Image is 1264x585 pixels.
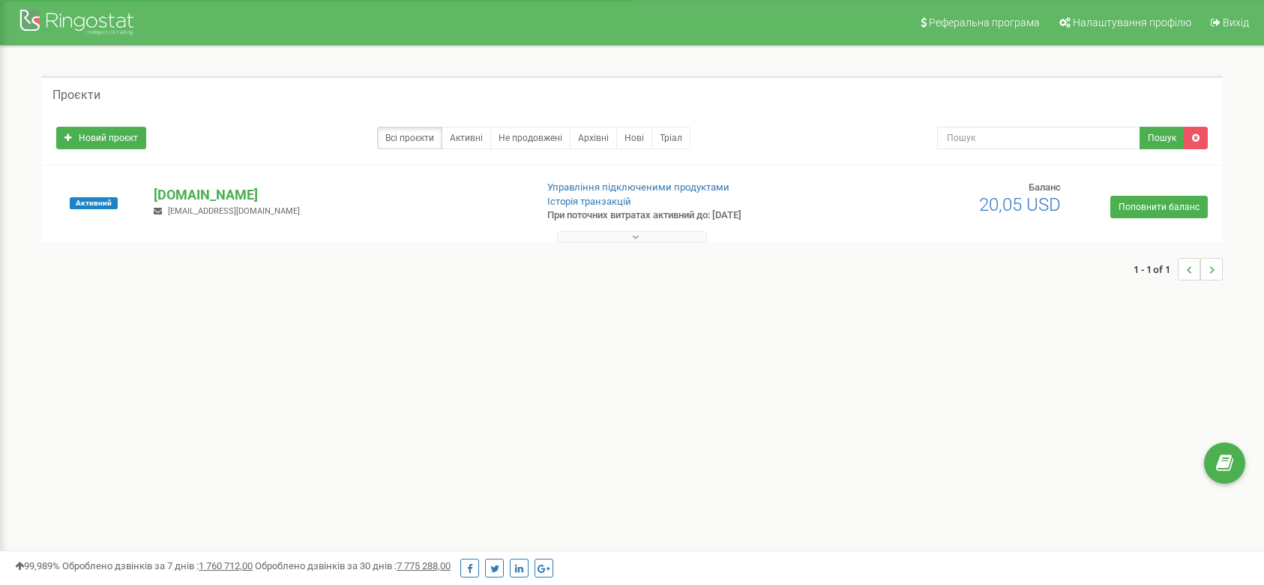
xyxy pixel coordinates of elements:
[490,127,571,149] a: Не продовжені
[929,16,1040,28] span: Реферальна програма
[979,194,1061,215] span: 20,05 USD
[52,88,100,102] h5: Проєкти
[168,206,300,216] span: [EMAIL_ADDRESS][DOMAIN_NAME]
[937,127,1141,149] input: Пошук
[62,560,253,571] span: Оброблено дзвінків за 7 днів :
[1140,127,1185,149] button: Пошук
[651,127,690,149] a: Тріал
[199,560,253,571] u: 1 760 712,00
[570,127,617,149] a: Архівні
[547,208,819,223] p: При поточних витратах активний до: [DATE]
[442,127,491,149] a: Активні
[56,127,146,149] a: Новий проєкт
[1134,243,1223,295] nav: ...
[1029,181,1061,193] span: Баланс
[1073,16,1191,28] span: Налаштування профілю
[1223,16,1249,28] span: Вихід
[616,127,652,149] a: Нові
[1134,258,1178,280] span: 1 - 1 of 1
[15,560,60,571] span: 99,989%
[154,185,523,205] p: [DOMAIN_NAME]
[377,127,442,149] a: Всі проєкти
[70,197,118,209] span: Активний
[547,196,631,207] a: Історія транзакцій
[1110,196,1208,218] a: Поповнити баланс
[547,181,729,193] a: Управління підключеними продуктами
[255,560,451,571] span: Оброблено дзвінків за 30 днів :
[397,560,451,571] u: 7 775 288,00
